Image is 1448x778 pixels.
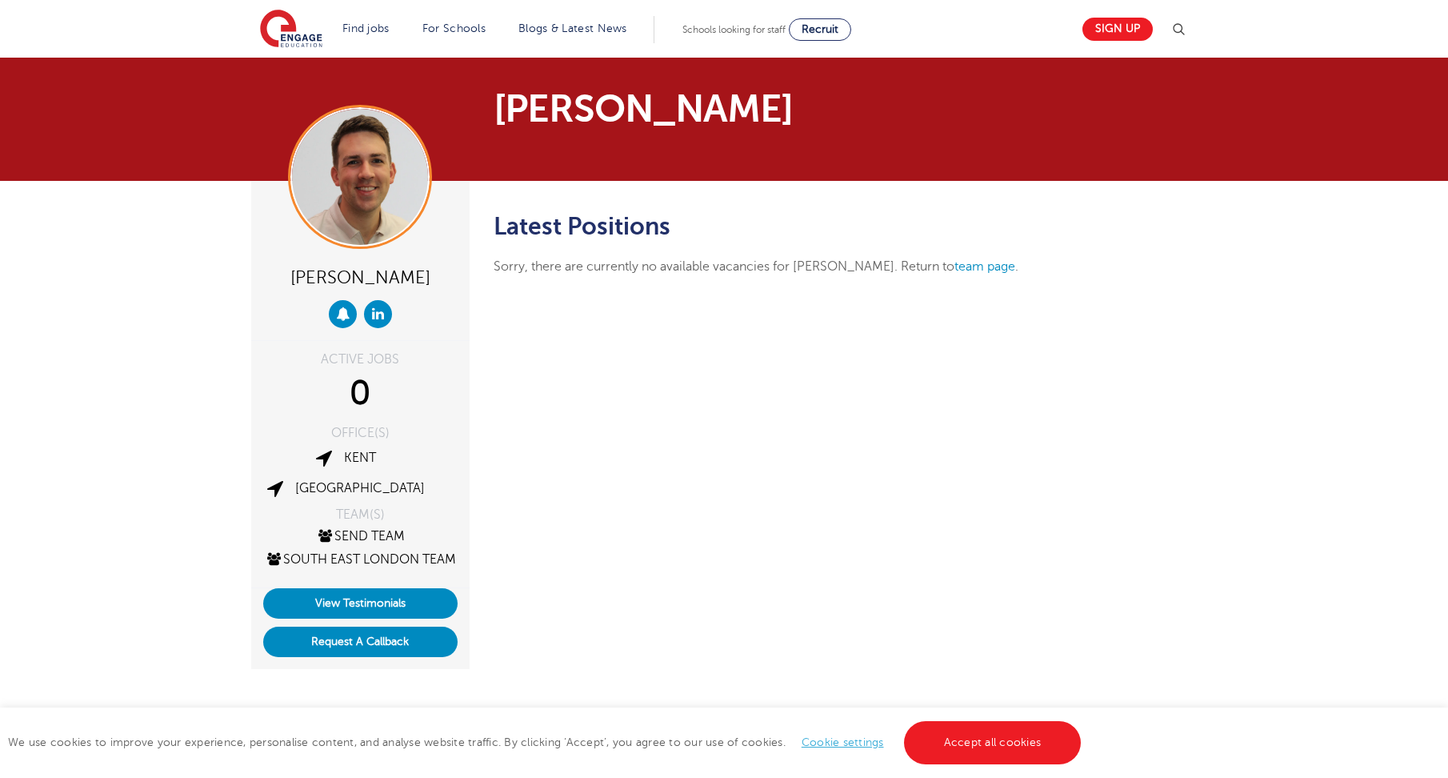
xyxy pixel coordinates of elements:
[904,721,1082,764] a: Accept all cookies
[263,374,458,414] div: 0
[422,22,486,34] a: For Schools
[1082,18,1153,41] a: Sign up
[260,10,322,50] img: Engage Education
[295,481,425,495] a: [GEOGRAPHIC_DATA]
[802,23,838,35] span: Recruit
[263,353,458,366] div: ACTIVE JOBS
[682,24,786,35] span: Schools looking for staff
[802,736,884,748] a: Cookie settings
[263,627,458,657] button: Request A Callback
[494,90,874,128] h1: [PERSON_NAME]
[344,451,376,465] a: Kent
[263,261,458,292] div: [PERSON_NAME]
[342,22,390,34] a: Find jobs
[263,508,458,521] div: TEAM(S)
[954,259,1015,274] a: team page
[518,22,627,34] a: Blogs & Latest News
[494,213,1117,240] h2: Latest Positions
[316,529,405,543] a: SEND Team
[8,736,1085,748] span: We use cookies to improve your experience, personalise content, and analyse website traffic. By c...
[494,256,1117,277] p: Sorry, there are currently no available vacancies for [PERSON_NAME]. Return to .
[263,427,458,439] div: OFFICE(S)
[789,18,851,41] a: Recruit
[263,588,458,619] a: View Testimonials
[265,552,456,567] a: South East London Team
